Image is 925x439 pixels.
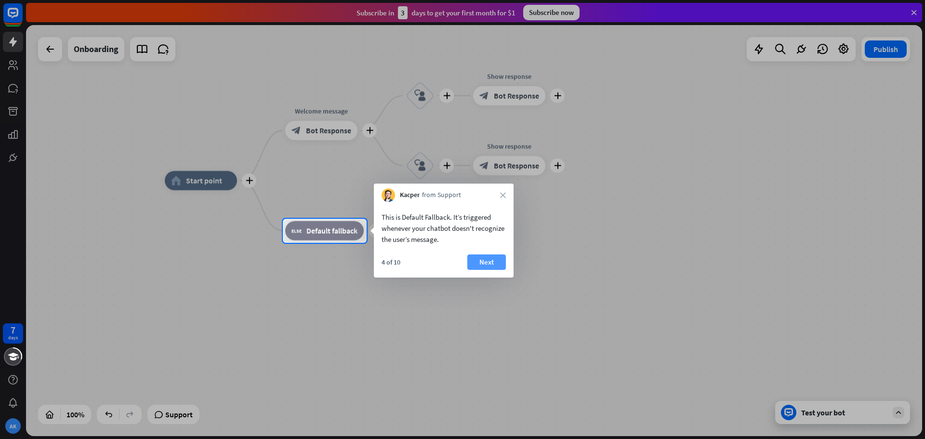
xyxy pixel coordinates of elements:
[291,226,302,236] i: block_fallback
[8,4,37,33] button: Open LiveChat chat widget
[422,190,461,200] span: from Support
[400,190,420,200] span: Kacper
[382,212,506,245] div: This is Default Fallback. It’s triggered whenever your chatbot doesn't recognize the user’s message.
[467,254,506,270] button: Next
[306,226,357,236] span: Default fallback
[382,258,400,266] div: 4 of 10
[500,192,506,198] i: close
